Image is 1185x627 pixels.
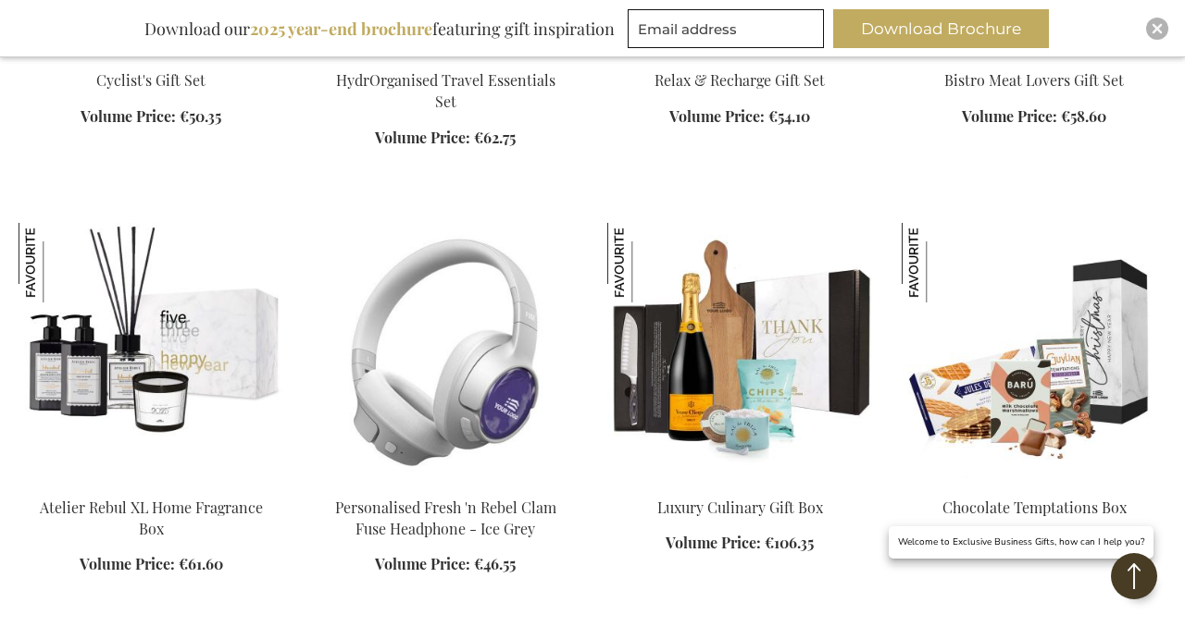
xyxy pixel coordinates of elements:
[81,106,176,126] span: Volume Price:
[335,498,556,538] a: Personalised Fresh 'n Rebel Clam Fuse Headphone - Ice Grey
[80,554,223,575] a: Volume Price: €61.60
[81,106,221,128] a: Volume Price: €50.35
[474,554,516,573] span: €46.55
[607,474,872,492] a: Luxury Culinary Gift Box Luxury Culinary Gift Box
[96,70,206,90] a: Cyclist's Gift Set
[666,533,761,552] span: Volume Price:
[19,223,98,302] img: Atelier Rebul XL Home Fragrance Box
[80,554,175,573] span: Volume Price:
[628,9,829,54] form: marketing offers and promotions
[1152,23,1163,34] img: Close
[628,9,824,48] input: Email address
[666,533,814,554] a: Volume Price: €106.35
[179,554,223,573] span: €61.60
[313,474,578,492] a: Personalised Fresh 'n Rebel Clam Fuse Headphone - Ice Grey
[657,498,823,517] a: Luxury Culinary Gift Box
[375,128,470,147] span: Volume Price:
[1146,18,1168,40] div: Close
[40,498,263,538] a: Atelier Rebul XL Home Fragrance Box
[474,128,516,147] span: €62.75
[375,128,516,149] a: Volume Price: €62.75
[180,106,221,126] span: €50.35
[607,223,872,482] img: Luxury Culinary Gift Box
[136,9,623,48] div: Download our featuring gift inspiration
[336,70,555,111] a: HydrOrganised Travel Essentials Set
[833,9,1049,48] button: Download Brochure
[607,223,687,302] img: Luxury Culinary Gift Box
[19,223,283,482] img: Atelier Rebul XL Home Fragrance Box
[375,554,470,573] span: Volume Price:
[902,223,1166,482] img: Chocolate Temptations Box
[765,533,814,552] span: €106.35
[375,554,516,575] a: Volume Price: €46.55
[768,106,810,126] span: €54.10
[902,474,1166,492] a: Chocolate Temptations Box Chocolate Temptations Box
[669,106,765,126] span: Volume Price:
[902,223,981,302] img: Chocolate Temptations Box
[19,474,283,492] a: Atelier Rebul XL Home Fragrance Box Atelier Rebul XL Home Fragrance Box
[655,70,825,90] a: Relax & Recharge Gift Set
[313,223,578,482] img: Personalised Fresh 'n Rebel Clam Fuse Headphone - Ice Grey
[250,18,432,40] b: 2025 year-end brochure
[669,106,810,128] a: Volume Price: €54.10
[942,498,1127,517] a: Chocolate Temptations Box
